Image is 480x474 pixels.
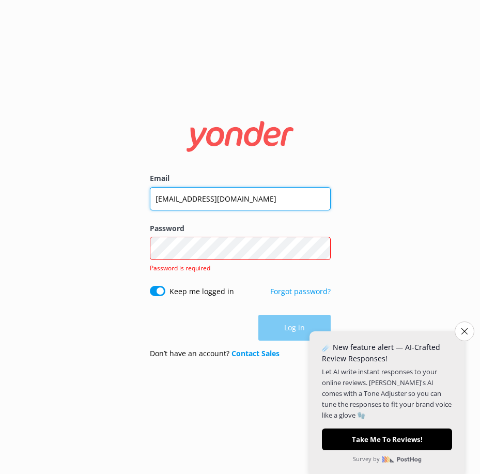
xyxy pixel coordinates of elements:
[150,348,280,359] p: Don’t have an account?
[270,286,331,296] a: Forgot password?
[150,264,210,272] span: Password is required
[150,173,331,184] label: Email
[231,348,280,358] a: Contact Sales
[310,238,331,259] button: Show password
[169,286,234,297] label: Keep me logged in
[150,223,331,234] label: Password
[150,187,331,210] input: user@emailaddress.com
